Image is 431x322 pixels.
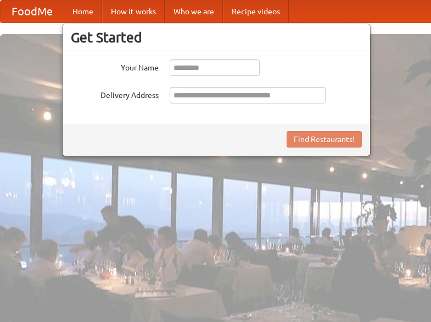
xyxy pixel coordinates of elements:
[64,1,102,23] a: Home
[71,59,159,73] label: Your Name
[287,131,362,148] button: Find Restaurants!
[71,29,362,46] h3: Get Started
[102,1,165,23] a: How it works
[223,1,289,23] a: Recipe videos
[165,1,223,23] a: Who we are
[71,87,159,101] label: Delivery Address
[1,1,64,23] a: FoodMe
